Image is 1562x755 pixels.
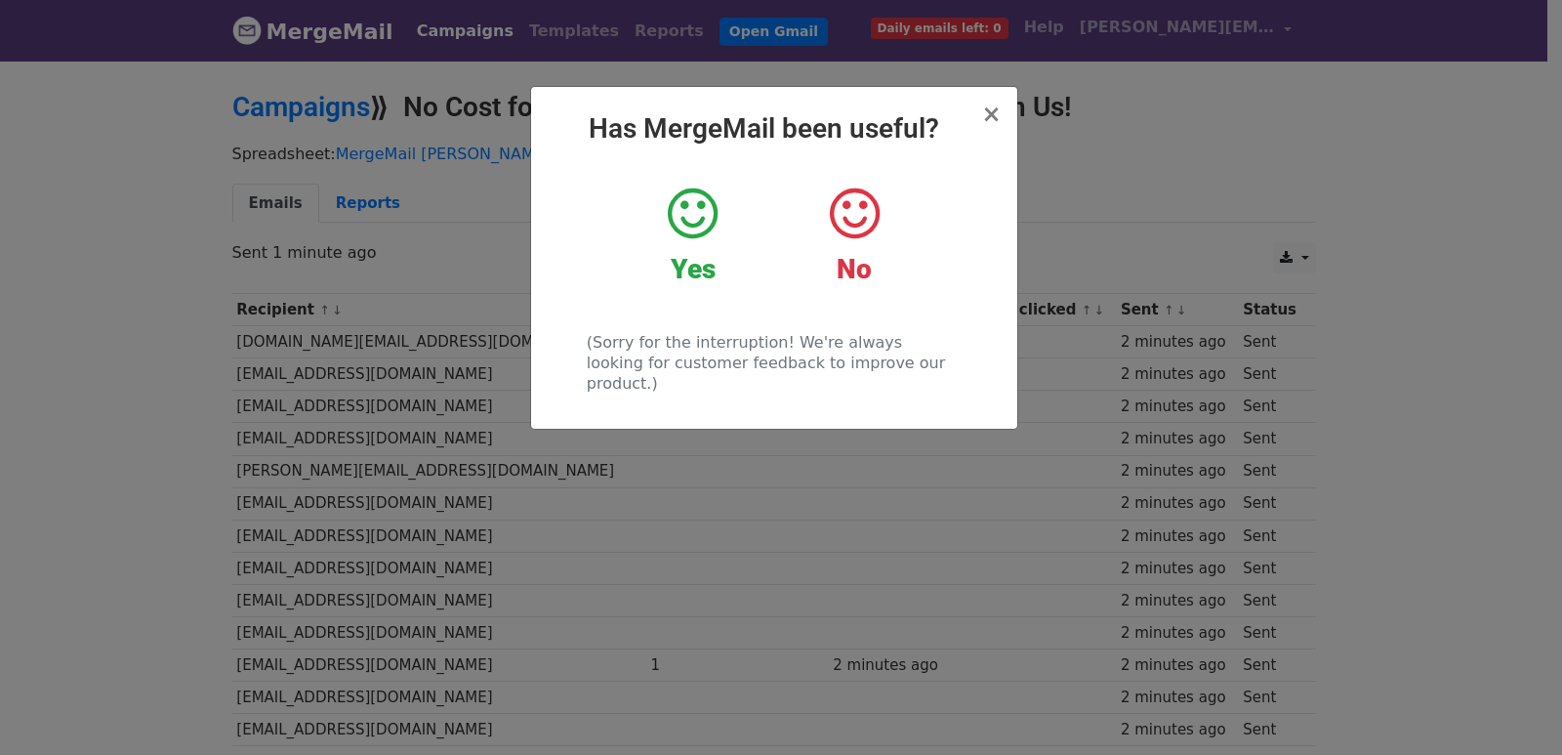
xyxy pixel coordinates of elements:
span: × [981,101,1001,128]
p: (Sorry for the interruption! We're always looking for customer feedback to improve our product.) [587,332,961,394]
button: Close [981,103,1001,126]
a: No [788,185,920,286]
strong: No [837,253,872,285]
strong: Yes [671,253,716,285]
h2: Has MergeMail been useful? [547,112,1002,146]
a: Yes [627,185,759,286]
